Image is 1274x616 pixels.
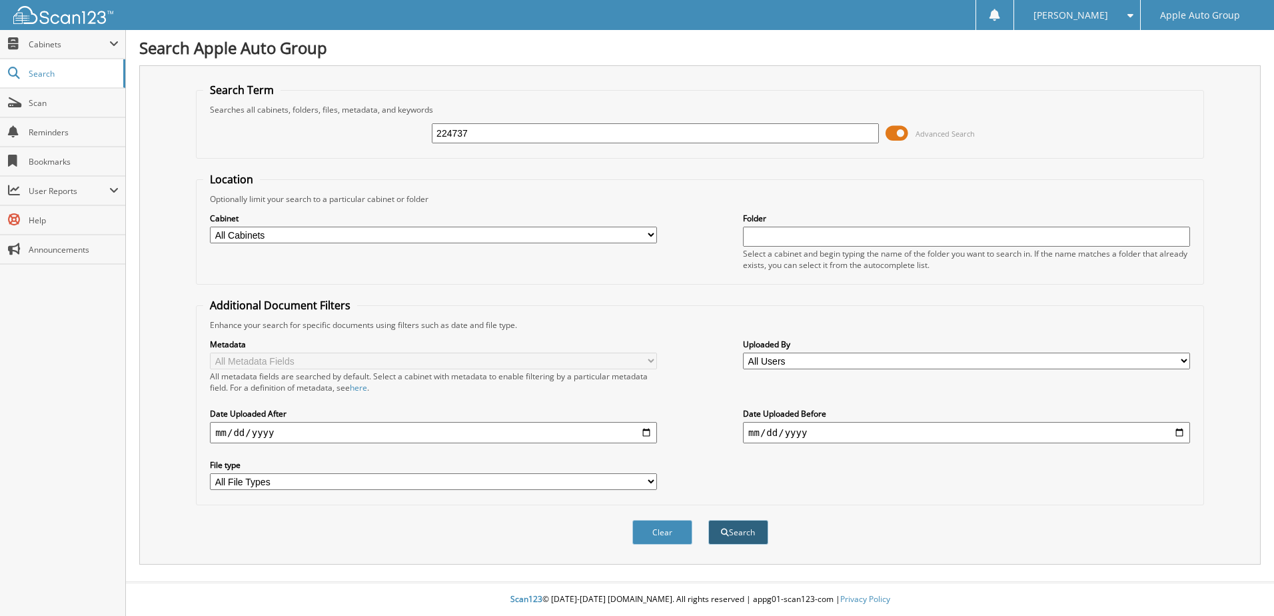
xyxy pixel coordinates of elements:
[13,6,113,24] img: scan123-logo-white.svg
[210,408,657,419] label: Date Uploaded After
[29,185,109,197] span: User Reports
[743,248,1190,271] div: Select a cabinet and begin typing the name of the folder you want to search in. If the name match...
[29,68,117,79] span: Search
[29,244,119,255] span: Announcements
[210,459,657,471] label: File type
[350,382,367,393] a: here
[632,520,692,545] button: Clear
[29,215,119,226] span: Help
[29,97,119,109] span: Scan
[210,213,657,224] label: Cabinet
[1160,11,1240,19] span: Apple Auto Group
[510,593,542,605] span: Scan123
[743,408,1190,419] label: Date Uploaded Before
[210,339,657,350] label: Metadata
[203,298,357,313] legend: Additional Document Filters
[708,520,768,545] button: Search
[743,422,1190,443] input: end
[139,37,1261,59] h1: Search Apple Auto Group
[210,422,657,443] input: start
[743,213,1190,224] label: Folder
[29,156,119,167] span: Bookmarks
[203,319,1197,331] div: Enhance your search for specific documents using filters such as date and file type.
[203,104,1197,115] div: Searches all cabinets, folders, files, metadata, and keywords
[29,127,119,138] span: Reminders
[1207,552,1274,616] iframe: Chat Widget
[210,371,657,393] div: All metadata fields are searched by default. Select a cabinet with metadata to enable filtering b...
[203,193,1197,205] div: Optionally limit your search to a particular cabinet or folder
[29,39,109,50] span: Cabinets
[203,83,281,97] legend: Search Term
[840,593,890,605] a: Privacy Policy
[916,129,975,139] span: Advanced Search
[743,339,1190,350] label: Uploaded By
[126,583,1274,616] div: © [DATE]-[DATE] [DOMAIN_NAME]. All rights reserved | appg01-scan123-com |
[203,172,260,187] legend: Location
[1033,11,1108,19] span: [PERSON_NAME]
